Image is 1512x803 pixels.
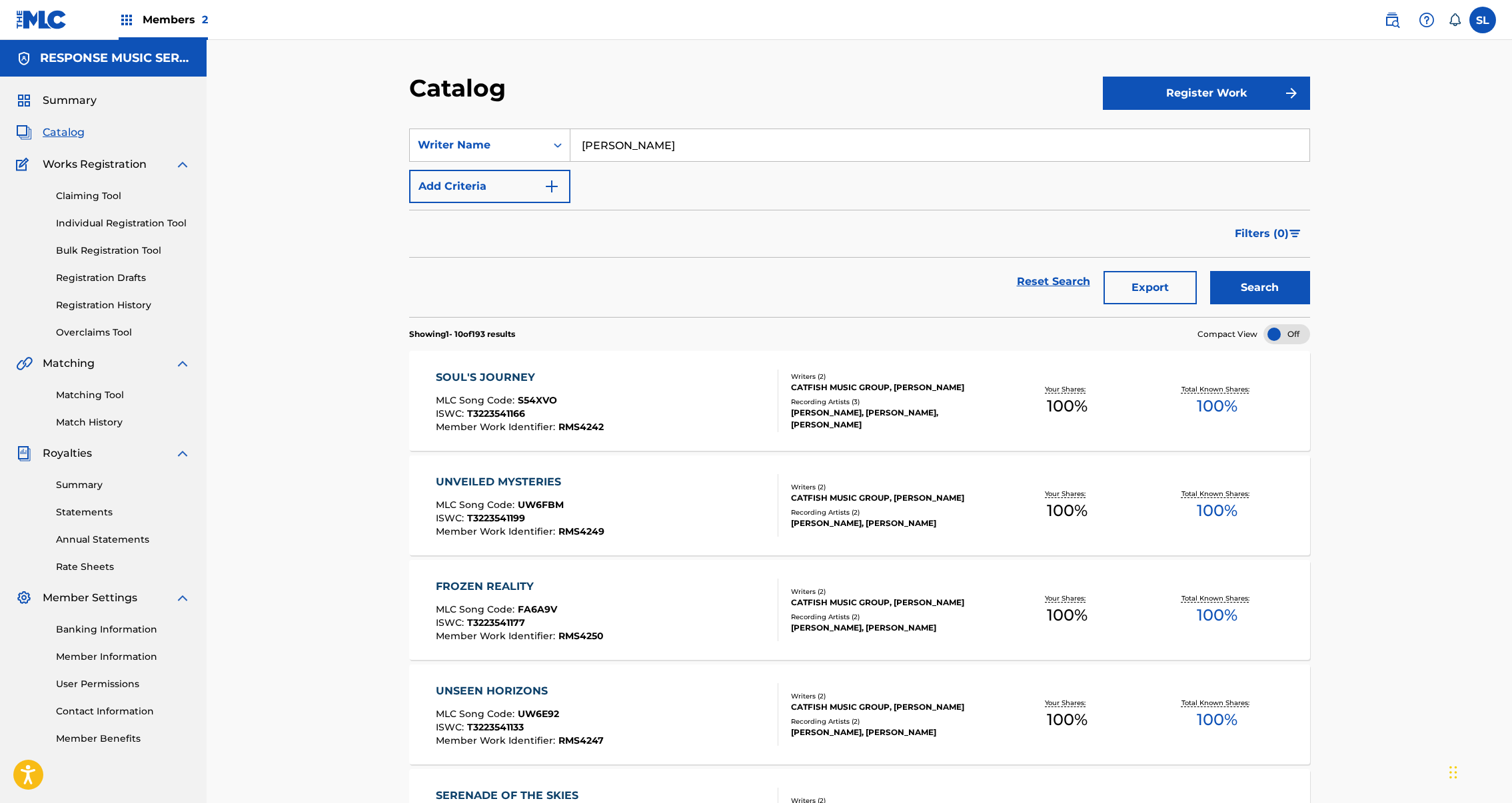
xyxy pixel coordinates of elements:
[409,351,1310,451] a: SOUL'S JOURNEYMLC Song Code:S54XVOISWC:T3223541166Member Work Identifier:RMS4242Writers (2)CATFIS...
[43,590,137,606] span: Member Settings
[16,93,97,109] a: SummarySummary
[436,474,604,490] div: UNVEILED MYSTERIES
[436,708,518,720] span: MLC Song Code :
[518,499,564,511] span: UW6FBM
[791,691,992,701] div: Writers ( 2 )
[43,356,95,372] span: Matching
[119,12,135,28] img: Top Rightsholders
[56,271,191,285] a: Registration Drafts
[175,156,191,172] img: expand
[409,665,1310,764] a: UNSEEN HORIZONSMLC Song Code:UW6E92ISWC:T3223541133Member Work Identifier:RMS4247Writers (2)CATFI...
[436,603,518,615] span: MLC Song Code :
[436,525,558,537] span: Member Work Identifier :
[1448,13,1461,27] div: Notifications
[1045,384,1089,394] p: Your Shares:
[1045,698,1089,708] p: Your Shares:
[791,482,992,492] div: Writers ( 2 )
[1227,217,1310,250] button: Filters (0)
[409,129,1310,317] form: Search Form
[16,93,32,109] img: Summary
[16,125,32,140] img: Catalog
[56,533,191,547] a: Annual Statements
[791,492,992,504] div: CATFISH MUSIC GROUP, [PERSON_NAME]
[1047,603,1088,627] span: 100 %
[1289,230,1301,238] img: filter
[56,189,191,203] a: Claiming Tool
[558,630,604,642] span: RMS4250
[56,704,191,718] a: Contact Information
[1449,752,1457,792] div: Dra
[16,356,33,372] img: Matching
[467,512,525,524] span: T3223541199
[175,590,191,606] img: expand
[558,421,604,433] span: RMS4242
[467,721,524,733] span: T3223541133
[1445,739,1512,803] iframe: Chat Widget
[1045,593,1089,603] p: Your Shares:
[791,397,992,407] div: Recording Artists ( 3 )
[1047,708,1088,732] span: 100 %
[43,445,92,461] span: Royalties
[56,298,191,312] a: Registration History
[518,708,559,720] span: UW6E92
[467,407,525,419] span: T3223541166
[436,421,558,433] span: Member Work Identifier :
[791,517,992,529] div: [PERSON_NAME], [PERSON_NAME]
[1197,328,1257,340] span: Compact View
[56,478,191,492] a: Summary
[544,178,560,194] img: 9d2ae6d4665cec9f34b9.svg
[1181,489,1253,499] p: Total Known Shares:
[1384,12,1400,28] img: search
[467,617,525,629] span: T3223541177
[1445,739,1512,803] div: Chatt-widget
[1235,226,1289,242] span: Filters ( 0 )
[791,507,992,517] div: Recording Artists ( 2 )
[791,587,992,597] div: Writers ( 2 )
[409,560,1310,660] a: FROZEN REALITYMLC Song Code:FA6A9VISWC:T3223541177Member Work Identifier:RMS4250Writers (2)CATFIS...
[436,394,518,406] span: MLC Song Code :
[16,445,32,461] img: Royalties
[175,445,191,461] img: expand
[436,630,558,642] span: Member Work Identifier :
[436,512,467,524] span: ISWC :
[56,326,191,340] a: Overclaims Tool
[16,10,67,29] img: MLC Logo
[436,407,467,419] span: ISWC :
[1413,7,1440,33] div: Help
[1419,12,1435,28] img: help
[791,726,992,738] div: [PERSON_NAME], [PERSON_NAME]
[409,170,570,203] button: Add Criteria
[1197,708,1237,732] span: 100 %
[1047,394,1088,418] span: 100 %
[436,734,558,746] span: Member Work Identifier :
[143,12,208,27] span: Members
[16,51,32,67] img: Accounts
[791,372,992,382] div: Writers ( 2 )
[1469,7,1496,33] div: User Menu
[558,525,604,537] span: RMS4249
[791,716,992,726] div: Recording Artists ( 2 )
[56,732,191,746] a: Member Benefits
[56,388,191,402] a: Matching Tool
[1197,394,1237,418] span: 100 %
[175,356,191,372] img: expand
[791,622,992,634] div: [PERSON_NAME], [PERSON_NAME]
[1010,267,1097,296] a: Reset Search
[791,407,992,431] div: [PERSON_NAME], [PERSON_NAME], [PERSON_NAME]
[1181,698,1253,708] p: Total Known Shares:
[202,13,208,26] span: 2
[436,579,604,595] div: FROZEN REALITY
[1283,85,1299,101] img: f7272a7cc735f4ea7f67.svg
[791,382,992,394] div: CATFISH MUSIC GROUP, [PERSON_NAME]
[56,505,191,519] a: Statements
[43,156,147,172] span: Works Registration
[436,370,604,386] div: SOUL'S JOURNEY
[1181,593,1253,603] p: Total Known Shares:
[791,701,992,713] div: CATFISH MUSIC GROUP, [PERSON_NAME]
[56,623,191,637] a: Banking Information
[791,597,992,609] div: CATFISH MUSIC GROUP, [PERSON_NAME]
[1045,489,1089,499] p: Your Shares:
[436,721,467,733] span: ISWC :
[1210,271,1310,304] button: Search
[409,455,1310,555] a: UNVEILED MYSTERIESMLC Song Code:UW6FBMISWC:T3223541199Member Work Identifier:RMS4249Writers (2)CA...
